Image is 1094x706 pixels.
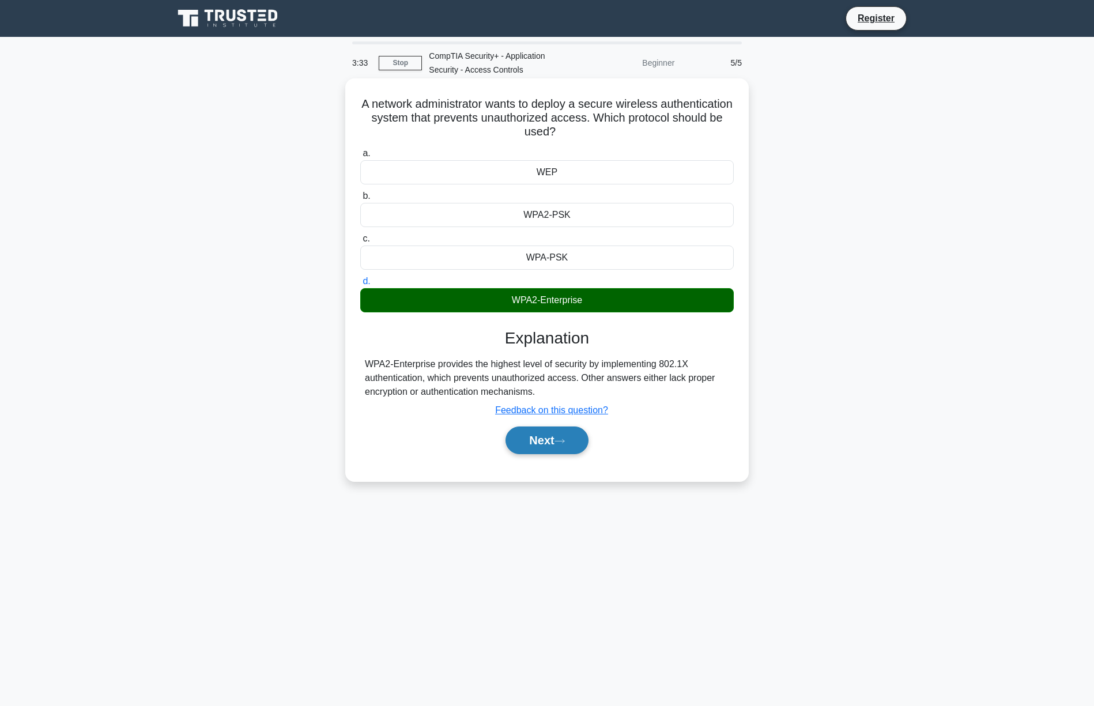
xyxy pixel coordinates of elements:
[360,160,734,184] div: WEP
[851,11,901,25] a: Register
[363,148,370,158] span: a.
[359,97,735,139] h5: A network administrator wants to deploy a secure wireless authentication system that prevents una...
[363,191,370,201] span: b.
[681,51,749,74] div: 5/5
[505,426,588,454] button: Next
[422,44,580,81] div: CompTIA Security+ - Application Security - Access Controls
[360,288,734,312] div: WPA2-Enterprise
[367,329,727,348] h3: Explanation
[345,51,379,74] div: 3:33
[495,405,608,415] a: Feedback on this question?
[580,51,681,74] div: Beginner
[363,233,369,243] span: c.
[360,246,734,270] div: WPA-PSK
[363,276,370,286] span: d.
[379,56,422,70] a: Stop
[360,203,734,227] div: WPA2-PSK
[365,357,729,399] div: WPA2-Enterprise provides the highest level of security by implementing 802.1X authentication, whi...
